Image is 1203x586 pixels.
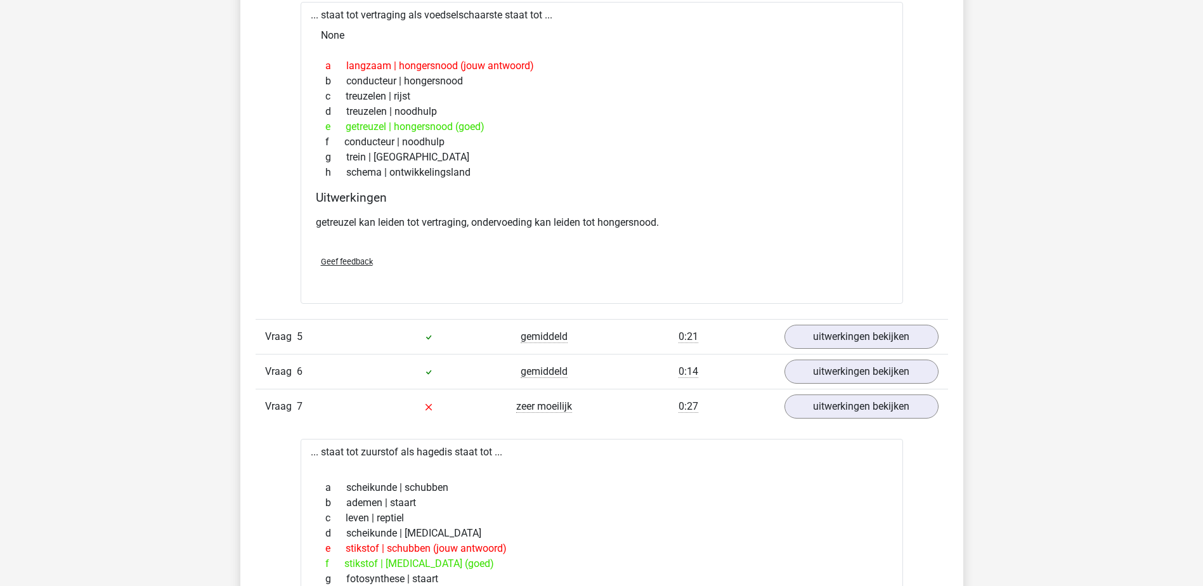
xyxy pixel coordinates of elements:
div: scheikunde | [MEDICAL_DATA] [316,526,888,541]
span: 6 [297,365,302,377]
span: gemiddeld [521,330,568,343]
a: uitwerkingen bekijken [784,360,939,384]
p: getreuzel kan leiden tot vertraging, ondervoeding kan leiden tot hongersnood. [316,215,888,230]
span: 7 [297,400,302,412]
span: d [325,526,346,541]
div: None [311,23,893,48]
a: uitwerkingen bekijken [784,394,939,419]
span: c [325,511,346,526]
div: schema | ontwikkelingsland [316,165,888,180]
span: zeer moeilijk [516,400,572,413]
a: uitwerkingen bekijken [784,325,939,349]
span: c [325,89,346,104]
div: getreuzel | hongersnood (goed) [316,119,888,134]
span: b [325,495,346,511]
span: e [325,119,346,134]
span: e [325,541,346,556]
span: h [325,165,346,180]
span: a [325,58,346,74]
span: b [325,74,346,89]
span: a [325,480,346,495]
span: Vraag [265,329,297,344]
div: langzaam | hongersnood (jouw antwoord) [316,58,888,74]
div: ... staat tot vertraging als voedselschaarste staat tot ... [301,2,903,304]
span: 0:21 [679,330,698,343]
div: trein | [GEOGRAPHIC_DATA] [316,150,888,165]
span: f [325,134,344,150]
span: d [325,104,346,119]
span: Vraag [265,399,297,414]
span: gemiddeld [521,365,568,378]
span: 0:14 [679,365,698,378]
span: f [325,556,344,571]
div: conducteur | noodhulp [316,134,888,150]
span: 0:27 [679,400,698,413]
div: treuzelen | rijst [316,89,888,104]
span: 5 [297,330,302,342]
div: stikstof | schubben (jouw antwoord) [316,541,888,556]
div: treuzelen | noodhulp [316,104,888,119]
span: g [325,150,346,165]
h4: Uitwerkingen [316,190,888,205]
div: leven | reptiel [316,511,888,526]
span: Geef feedback [321,257,373,266]
div: conducteur | hongersnood [316,74,888,89]
div: scheikunde | schubben [316,480,888,495]
span: Vraag [265,364,297,379]
div: ademen | staart [316,495,888,511]
div: stikstof | [MEDICAL_DATA] (goed) [316,556,888,571]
